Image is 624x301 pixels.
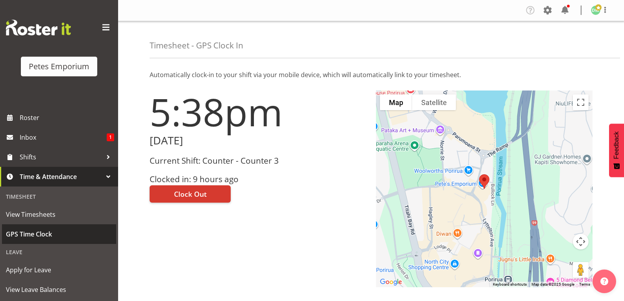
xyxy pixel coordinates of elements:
span: Shifts [20,151,102,163]
h4: Timesheet - GPS Clock In [150,41,243,50]
img: help-xxl-2.png [600,277,608,285]
span: View Timesheets [6,209,112,220]
span: Clock Out [174,189,207,199]
div: Petes Emporium [29,61,89,72]
img: Rosterit website logo [6,20,71,35]
span: Apply for Leave [6,264,112,276]
button: Toggle fullscreen view [573,94,589,110]
button: Map camera controls [573,234,589,249]
button: Feedback - Show survey [609,124,624,177]
h2: [DATE] [150,135,367,147]
button: Drag Pegman onto the map to open Street View [573,262,589,278]
button: Show street map [380,94,412,110]
a: View Leave Balances [2,280,116,299]
h1: 5:38pm [150,90,367,133]
span: View Leave Balances [6,284,112,295]
button: Clock Out [150,185,231,203]
span: Roster [20,112,114,124]
span: Inbox [20,131,107,143]
h3: Clocked in: 9 hours ago [150,175,367,184]
a: View Timesheets [2,205,116,224]
span: GPS Time Clock [6,228,112,240]
p: Automatically clock-in to your shift via your mobile device, which will automatically link to you... [150,70,593,79]
a: GPS Time Clock [2,224,116,244]
div: Timesheet [2,188,116,205]
a: Apply for Leave [2,260,116,280]
span: Time & Attendance [20,171,102,183]
h3: Current Shift: Counter - Counter 3 [150,156,367,165]
span: 1 [107,133,114,141]
img: david-mcauley697.jpg [591,6,600,15]
span: Map data ©2025 Google [531,282,574,286]
img: Google [378,277,404,287]
button: Keyboard shortcuts [493,282,527,287]
button: Show satellite imagery [412,94,456,110]
div: Leave [2,244,116,260]
span: Feedback [613,131,620,159]
a: Terms [579,282,590,286]
a: Open this area in Google Maps (opens a new window) [378,277,404,287]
